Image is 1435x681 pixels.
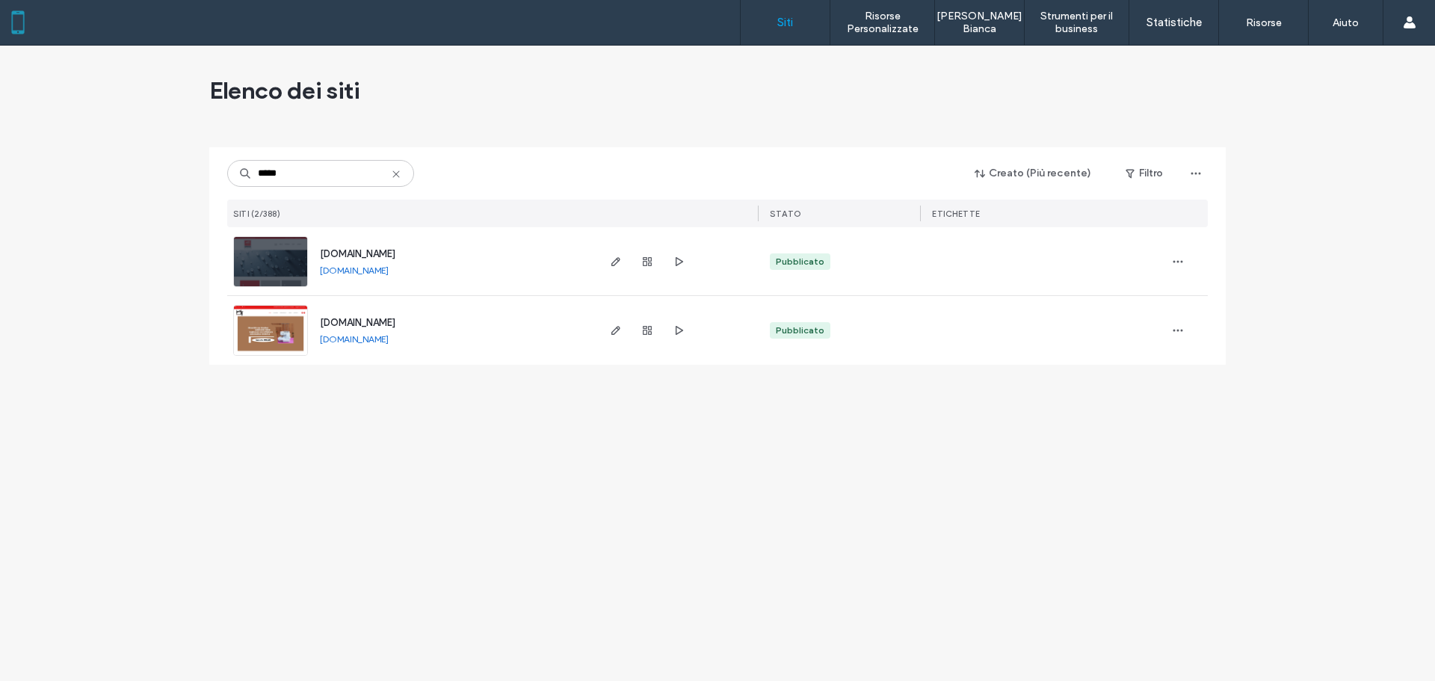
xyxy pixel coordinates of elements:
button: Filtro [1111,161,1178,185]
label: Risorse [1246,16,1282,29]
label: Strumenti per il business [1025,10,1129,35]
a: [DOMAIN_NAME] [320,248,395,259]
a: [DOMAIN_NAME] [320,317,395,328]
label: Aiuto [1333,16,1359,29]
button: Creato (Più recente) [962,161,1105,185]
a: [DOMAIN_NAME] [320,265,389,276]
label: Statistiche [1147,16,1202,29]
span: Elenco dei siti [209,76,359,105]
span: Aiuto [33,10,69,24]
label: [PERSON_NAME] Bianca [935,10,1024,35]
span: SITI (2/388) [233,209,280,219]
label: Risorse Personalizzate [830,10,934,35]
label: Siti [777,16,793,29]
a: [DOMAIN_NAME] [320,333,389,345]
span: ETICHETTE [932,209,981,219]
div: Pubblicato [776,324,824,337]
span: STATO [770,209,802,219]
div: Pubblicato [776,255,824,268]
